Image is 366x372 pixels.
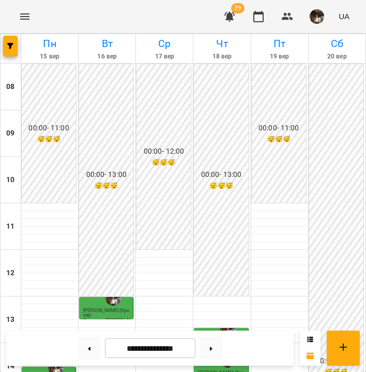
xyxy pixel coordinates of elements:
h6: 00:00 - 13:00 [195,169,247,181]
h6: 😴😴😴 [195,181,247,191]
h6: 😴😴😴 [253,135,305,144]
h6: 😴😴😴 [80,181,132,191]
h6: 08 [6,81,14,93]
p: Рускован [PERSON_NAME] [83,318,131,328]
h6: 09 [6,128,14,139]
span: 29 [231,3,245,13]
h6: 😴😴😴 [138,158,190,168]
h6: Пт [253,36,307,52]
img: 4bf5e9be0fd49c8e8c79a44e76c85ede.jpeg [310,9,324,24]
h6: 16 вер [80,52,134,62]
h6: 13 [6,314,14,325]
h6: 00:00 - 12:00 [138,146,190,157]
span: UA [339,11,349,22]
h6: 20 вер [310,52,364,62]
h6: 00:00 - 13:00 [80,169,132,181]
h6: 12 [6,267,14,279]
h6: Ср [138,36,191,52]
h6: 17 вер [138,52,191,62]
button: Menu [12,4,37,29]
h6: Пн [23,36,77,52]
h6: 18 вер [195,52,249,62]
h6: 10 [6,174,14,186]
h6: 19 вер [253,52,307,62]
h6: 😴😴😴 [23,135,75,144]
h6: Чт [195,36,249,52]
h6: 11 [6,221,14,232]
img: Рускован Біанка Миколаївна [105,290,121,306]
h6: 15 вер [23,52,77,62]
h6: Вт [80,36,134,52]
span: [PERSON_NAME] (6років) [83,308,129,318]
h6: Сб [310,36,364,52]
h6: 00:00 - 11:00 [23,123,75,134]
button: UA [334,7,354,26]
h6: 00:00 - 11:00 [253,123,305,134]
